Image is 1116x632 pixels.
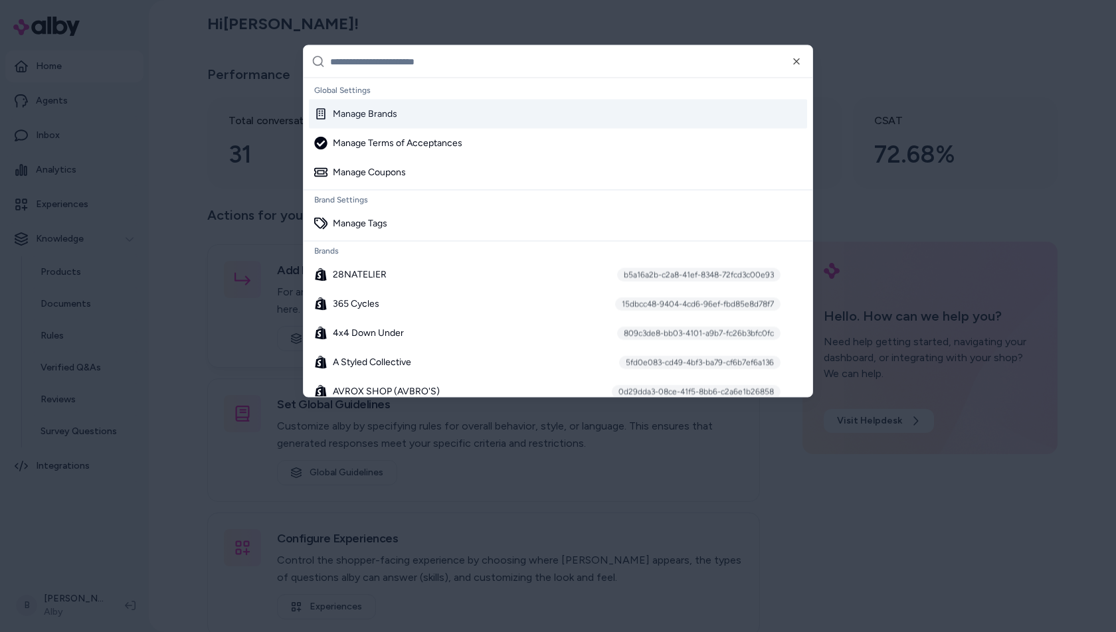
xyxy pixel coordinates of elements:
span: 4x4 Down Under [333,327,404,340]
span: 28NATELIER [333,268,387,281]
div: Global Settings [309,81,807,100]
div: 15dbcc48-9404-4cd6-96ef-fbd85e8d78f7 [615,297,781,311]
span: A Styled Collective [333,356,411,369]
span: AVROX SHOP (AVBRO'S) [333,385,440,398]
div: Manage Tags [314,217,387,230]
div: 5fd0e083-cd49-4bf3-ba79-cf6b7ef6a136 [619,356,781,369]
div: Manage Brands [314,108,397,121]
span: 365 Cycles [333,297,379,311]
div: Brand Settings [309,191,807,209]
div: Manage Coupons [314,166,406,179]
div: 809c3de8-bb03-4101-a9b7-fc26b3bfc0fc [617,327,781,340]
div: Brands [309,242,807,260]
div: Manage Terms of Acceptances [314,137,462,150]
div: 0d29dda3-08ce-41f5-8bb6-c2a6e1b26858 [612,385,781,398]
div: b5a16a2b-c2a8-41ef-8348-72fcd3c00e93 [617,268,781,281]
